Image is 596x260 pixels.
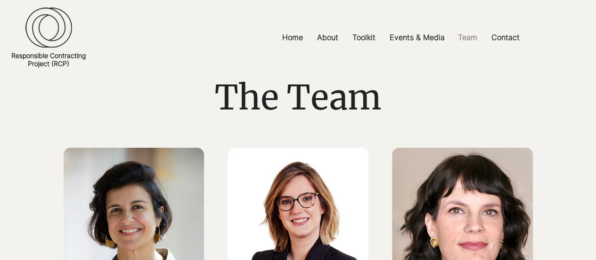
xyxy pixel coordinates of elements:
a: Responsible ContractingProject (RCP) [11,51,86,67]
p: Team [453,27,482,48]
a: Contact [484,27,527,48]
p: About [312,27,343,48]
p: Home [278,27,308,48]
a: Home [275,27,310,48]
span: The Team [214,76,381,119]
a: Events & Media [383,27,451,48]
p: Toolkit [348,27,380,48]
a: About [310,27,345,48]
a: Toolkit [345,27,383,48]
nav: Site [205,27,596,48]
a: Team [451,27,484,48]
p: Contact [487,27,524,48]
p: Events & Media [385,27,449,48]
